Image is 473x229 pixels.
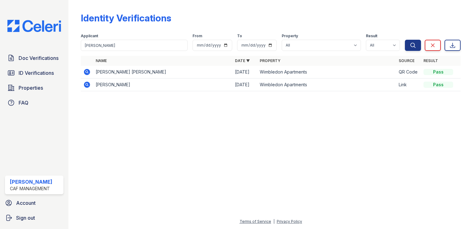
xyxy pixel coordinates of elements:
[16,214,35,222] span: Sign out
[5,82,63,94] a: Properties
[81,40,188,51] input: Search by name or phone number
[232,66,257,79] td: [DATE]
[277,219,302,224] a: Privacy Policy
[235,58,250,63] a: Date ▼
[81,34,98,38] label: Applicant
[257,79,396,91] td: Wimbledon Apartments
[232,79,257,91] td: [DATE]
[2,212,66,224] a: Sign out
[423,58,438,63] a: Result
[282,34,298,38] label: Property
[366,34,377,38] label: Result
[2,197,66,209] a: Account
[237,34,242,38] label: To
[93,66,232,79] td: [PERSON_NAME] [PERSON_NAME]
[19,99,28,106] span: FAQ
[16,199,36,207] span: Account
[5,97,63,109] a: FAQ
[193,34,202,38] label: From
[19,84,43,92] span: Properties
[423,69,453,75] div: Pass
[260,58,280,63] a: Property
[19,54,59,62] span: Doc Verifications
[396,66,421,79] td: QR Code
[240,219,271,224] a: Terms of Service
[5,67,63,79] a: ID Verifications
[10,178,52,186] div: [PERSON_NAME]
[399,58,414,63] a: Source
[5,52,63,64] a: Doc Verifications
[81,12,171,24] div: Identity Verifications
[423,82,453,88] div: Pass
[10,186,52,192] div: CAF Management
[19,69,54,77] span: ID Verifications
[273,219,275,224] div: |
[257,66,396,79] td: Wimbledon Apartments
[96,58,107,63] a: Name
[2,20,66,32] img: CE_Logo_Blue-a8612792a0a2168367f1c8372b55b34899dd931a85d93a1a3d3e32e68fde9ad4.png
[396,79,421,91] td: Link
[93,79,232,91] td: [PERSON_NAME]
